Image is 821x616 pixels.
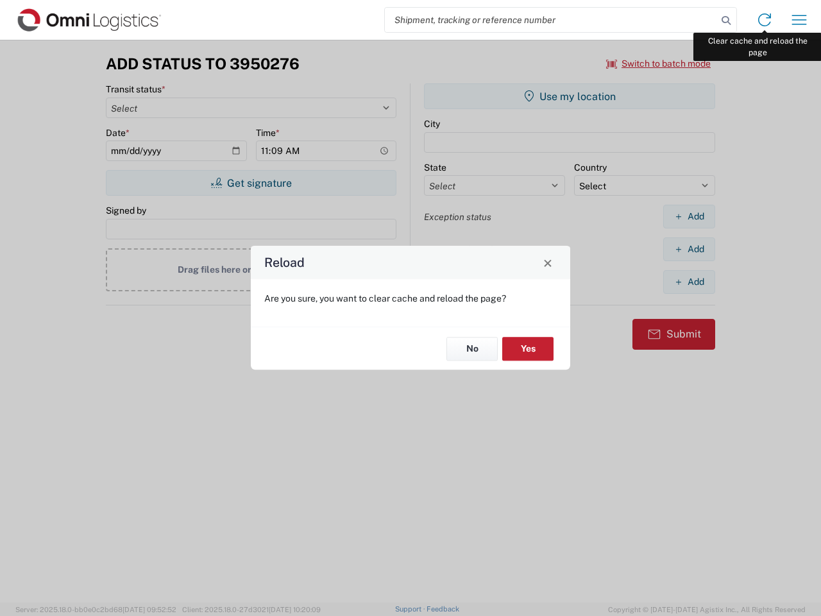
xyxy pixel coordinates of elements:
input: Shipment, tracking or reference number [385,8,717,32]
h4: Reload [264,253,305,272]
button: No [446,337,498,361]
button: Close [539,253,557,271]
button: Yes [502,337,554,361]
p: Are you sure, you want to clear cache and reload the page? [264,293,557,304]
